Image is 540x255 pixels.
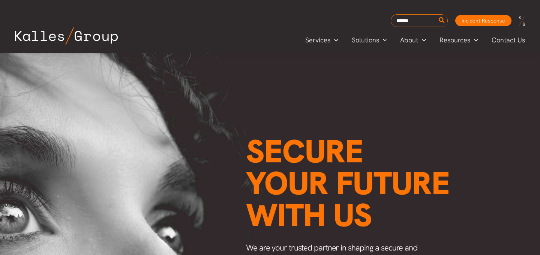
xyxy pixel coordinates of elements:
a: SolutionsMenu Toggle [345,34,394,46]
a: ServicesMenu Toggle [298,34,345,46]
span: Solutions [352,34,379,46]
span: About [400,34,418,46]
a: Contact Us [485,34,532,46]
a: Incident Response [455,15,511,26]
span: Menu Toggle [418,34,426,46]
span: Secure your future with us [246,130,450,236]
span: Menu Toggle [379,34,387,46]
span: Services [305,34,330,46]
a: ResourcesMenu Toggle [433,34,485,46]
img: Kalles Group [15,27,118,45]
span: Menu Toggle [330,34,338,46]
span: Contact Us [492,34,525,46]
span: Menu Toggle [470,34,478,46]
a: AboutMenu Toggle [393,34,433,46]
span: Resources [439,34,470,46]
nav: Primary Site Navigation [298,34,532,46]
button: Search [437,15,447,27]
